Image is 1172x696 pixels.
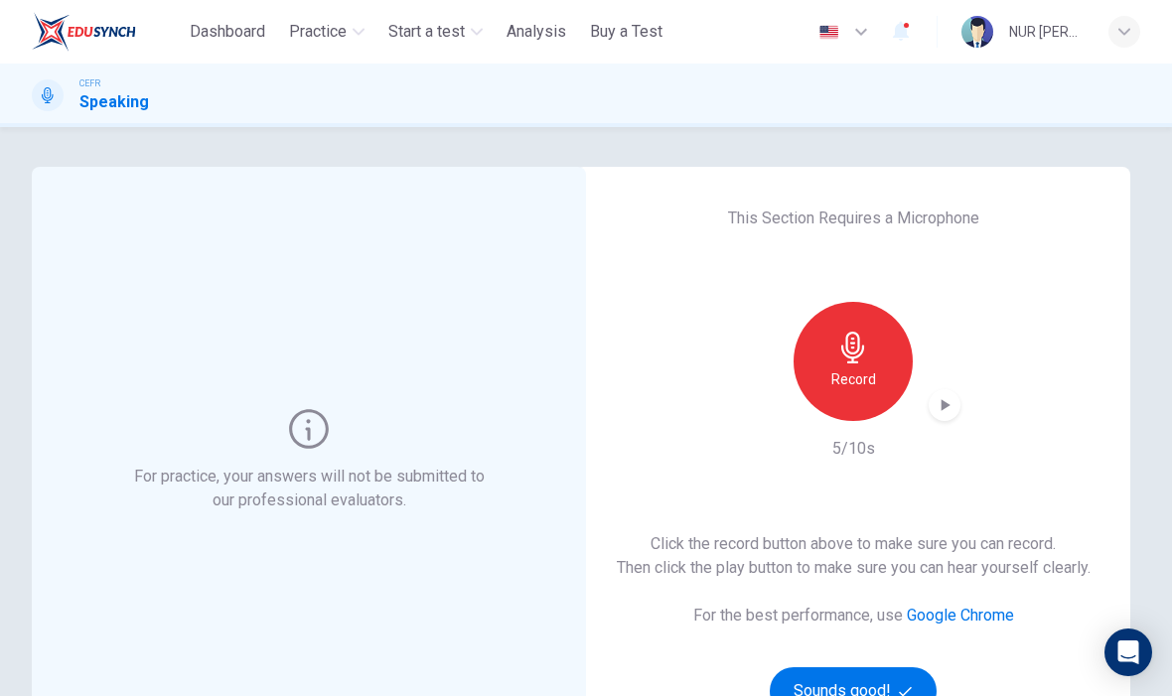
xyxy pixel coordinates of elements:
img: ELTC logo [32,12,136,52]
span: Start a test [388,20,465,44]
h1: Speaking [79,90,149,114]
h6: Click the record button above to make sure you can record. Then click the play button to make sur... [617,532,1091,580]
div: Open Intercom Messenger [1104,628,1152,676]
span: CEFR [79,76,100,90]
button: Record [794,302,913,421]
span: Dashboard [190,20,265,44]
h6: Record [831,367,876,391]
h6: 5/10s [832,437,875,461]
button: Analysis [499,14,574,50]
div: NUR [PERSON_NAME] [1009,20,1085,44]
a: Google Chrome [907,606,1014,625]
h6: This Section Requires a Microphone [728,207,979,230]
h6: For practice, your answers will not be submitted to our professional evaluators. [130,465,489,512]
button: Start a test [380,14,491,50]
button: Practice [281,14,372,50]
a: ELTC logo [32,12,182,52]
span: Analysis [507,20,566,44]
button: Buy a Test [582,14,670,50]
h6: For the best performance, use [693,604,1014,627]
img: en [816,25,841,40]
button: Dashboard [182,14,273,50]
img: Profile picture [961,16,993,48]
span: Buy a Test [590,20,662,44]
span: Practice [289,20,347,44]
